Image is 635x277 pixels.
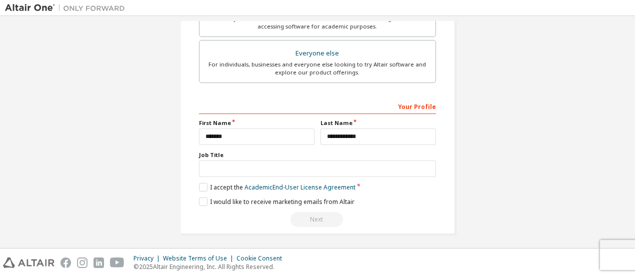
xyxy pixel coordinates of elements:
[320,119,436,127] label: Last Name
[163,254,236,262] div: Website Terms of Use
[244,183,355,191] a: Academic End-User License Agreement
[199,119,314,127] label: First Name
[199,98,436,114] div: Your Profile
[199,197,354,206] label: I would like to receive marketing emails from Altair
[199,151,436,159] label: Job Title
[205,46,429,60] div: Everyone else
[5,3,130,13] img: Altair One
[133,262,288,271] p: © 2025 Altair Engineering, Inc. All Rights Reserved.
[236,254,288,262] div: Cookie Consent
[110,257,124,268] img: youtube.svg
[205,60,429,76] div: For individuals, businesses and everyone else looking to try Altair software and explore our prod...
[93,257,104,268] img: linkedin.svg
[133,254,163,262] div: Privacy
[77,257,87,268] img: instagram.svg
[3,257,54,268] img: altair_logo.svg
[199,212,436,227] div: Read and acccept EULA to continue
[60,257,71,268] img: facebook.svg
[205,14,429,30] div: For faculty & administrators of academic institutions administering students and accessing softwa...
[199,183,355,191] label: I accept the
